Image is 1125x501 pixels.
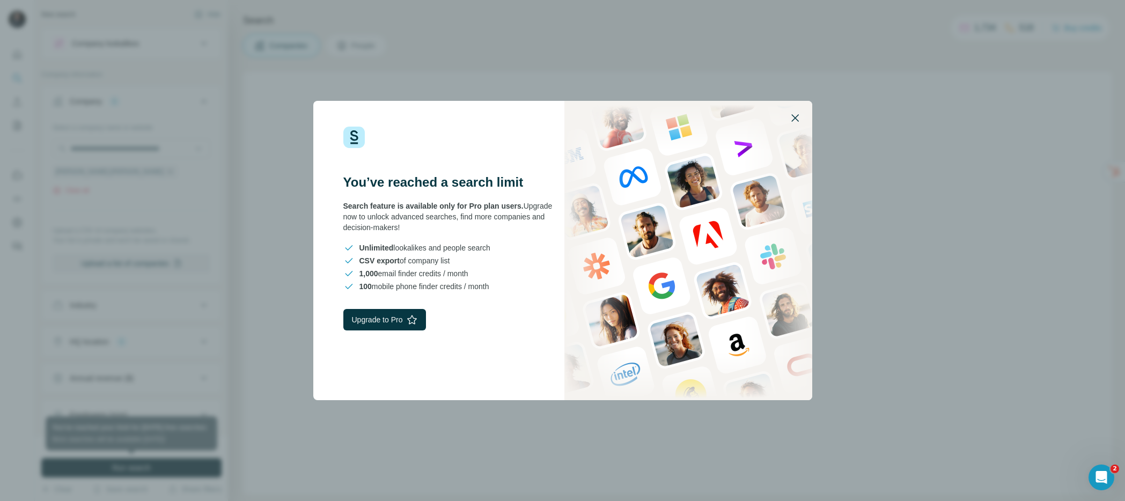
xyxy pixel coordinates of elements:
span: 100 [359,282,372,291]
h3: You’ve reached a search limit [343,174,563,191]
button: Upgrade to Pro [343,309,427,330]
span: 2 [1111,465,1119,473]
span: mobile phone finder credits / month [359,281,489,292]
span: lookalikes and people search [359,242,490,253]
span: 1,000 [359,269,378,278]
span: Unlimited [359,244,394,252]
img: Surfe Stock Photo - showing people and technologies [564,101,812,400]
img: Surfe Logo [343,127,365,148]
iframe: Intercom live chat [1089,465,1114,490]
span: Search feature is available only for Pro plan users. [343,202,524,210]
span: email finder credits / month [359,268,468,279]
div: Upgrade now to unlock advanced searches, find more companies and decision-makers! [343,201,563,233]
span: CSV export [359,256,400,265]
span: of company list [359,255,450,266]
